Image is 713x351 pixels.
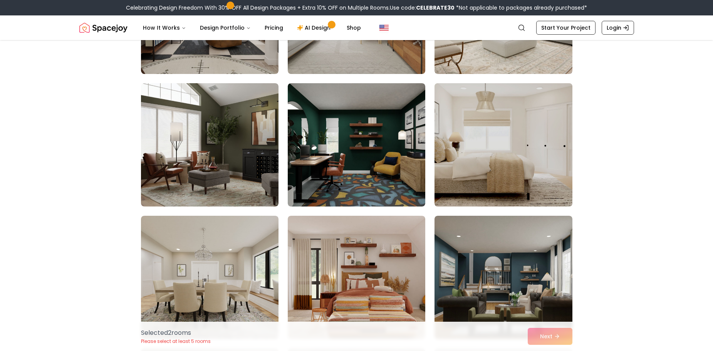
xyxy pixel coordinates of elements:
a: Spacejoy [79,20,128,35]
img: Spacejoy Logo [79,20,128,35]
img: Room room-9 [435,216,572,339]
nav: Main [137,20,367,35]
img: Room room-6 [431,80,575,210]
img: Room room-7 [141,216,278,339]
span: *Not applicable to packages already purchased* [455,4,587,12]
b: CELEBRATE30 [416,4,455,12]
a: Login [602,21,634,35]
a: Pricing [258,20,289,35]
button: Design Portfolio [194,20,257,35]
a: AI Design [291,20,339,35]
img: United States [379,23,389,32]
a: Shop [341,20,367,35]
div: Celebrating Design Freedom With 30% OFF All Design Packages + Extra 10% OFF on Multiple Rooms. [126,4,587,12]
button: How It Works [137,20,192,35]
img: Room room-8 [288,216,425,339]
img: Room room-4 [141,83,278,207]
nav: Global [79,15,634,40]
img: Room room-5 [288,83,425,207]
a: Start Your Project [536,21,596,35]
span: Use code: [390,4,455,12]
p: Selected 2 room s [141,328,211,338]
p: Please select at least 5 rooms [141,338,211,344]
